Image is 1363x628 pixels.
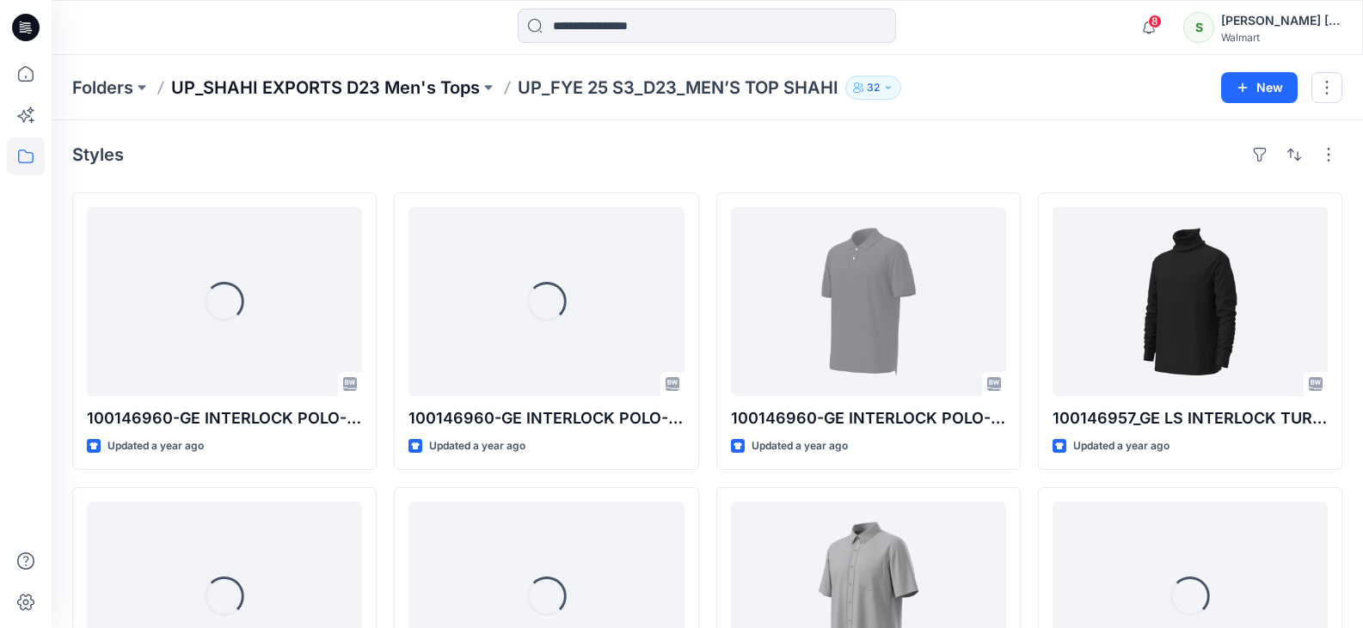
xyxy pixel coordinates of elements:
[1221,10,1342,31] div: [PERSON_NAME] ​[PERSON_NAME]
[1053,207,1328,396] a: 100146957_GE LS INTERLOCK TURTLENECK_PP
[429,437,525,455] p: Updated a year ago
[1221,31,1342,44] div: Walmart
[72,76,133,100] a: Folders
[518,76,838,100] p: UP_FYE 25 S3_D23_MEN’S TOP SHAHI
[1053,406,1328,430] p: 100146957_GE LS INTERLOCK TURTLENECK_PP
[1221,72,1298,103] button: New
[1073,437,1170,455] p: Updated a year ago
[752,437,848,455] p: Updated a year ago
[72,144,124,165] h4: Styles
[1183,12,1214,43] div: S​
[1148,15,1162,28] span: 8
[107,437,204,455] p: Updated a year ago
[845,76,901,100] button: 32
[171,76,480,100] a: UP_SHAHI EXPORTS D23 Men's Tops
[731,406,1006,430] p: 100146960-GE INTERLOCK POLO-PP
[867,78,880,97] p: 32
[87,406,362,430] p: 100146960-GE INTERLOCK POLO-PP-REG
[408,406,684,430] p: 100146960-GE INTERLOCK POLO-PP-PLUS
[731,207,1006,396] a: 100146960-GE INTERLOCK POLO-PP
